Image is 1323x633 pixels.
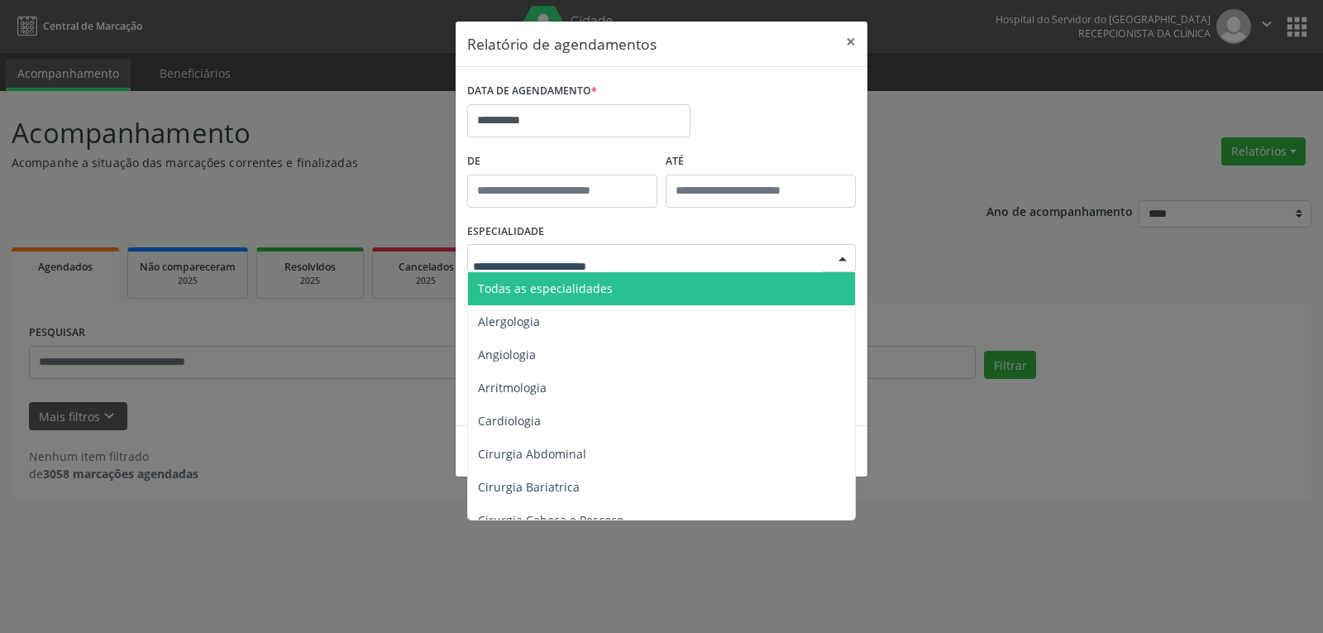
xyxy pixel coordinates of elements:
[834,22,867,62] button: Close
[467,33,657,55] h5: Relatório de agendamentos
[467,149,657,175] label: De
[478,479,580,495] span: Cirurgia Bariatrica
[467,79,597,104] label: DATA DE AGENDAMENTO
[478,347,536,362] span: Angiologia
[666,149,856,175] label: ATÉ
[478,314,540,329] span: Alergologia
[478,446,586,462] span: Cirurgia Abdominal
[467,219,544,245] label: ESPECIALIDADE
[478,281,613,296] span: Todas as especialidades
[478,380,547,396] span: Arritmologia
[478,413,541,429] span: Cardiologia
[478,512,623,528] span: Cirurgia Cabeça e Pescoço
